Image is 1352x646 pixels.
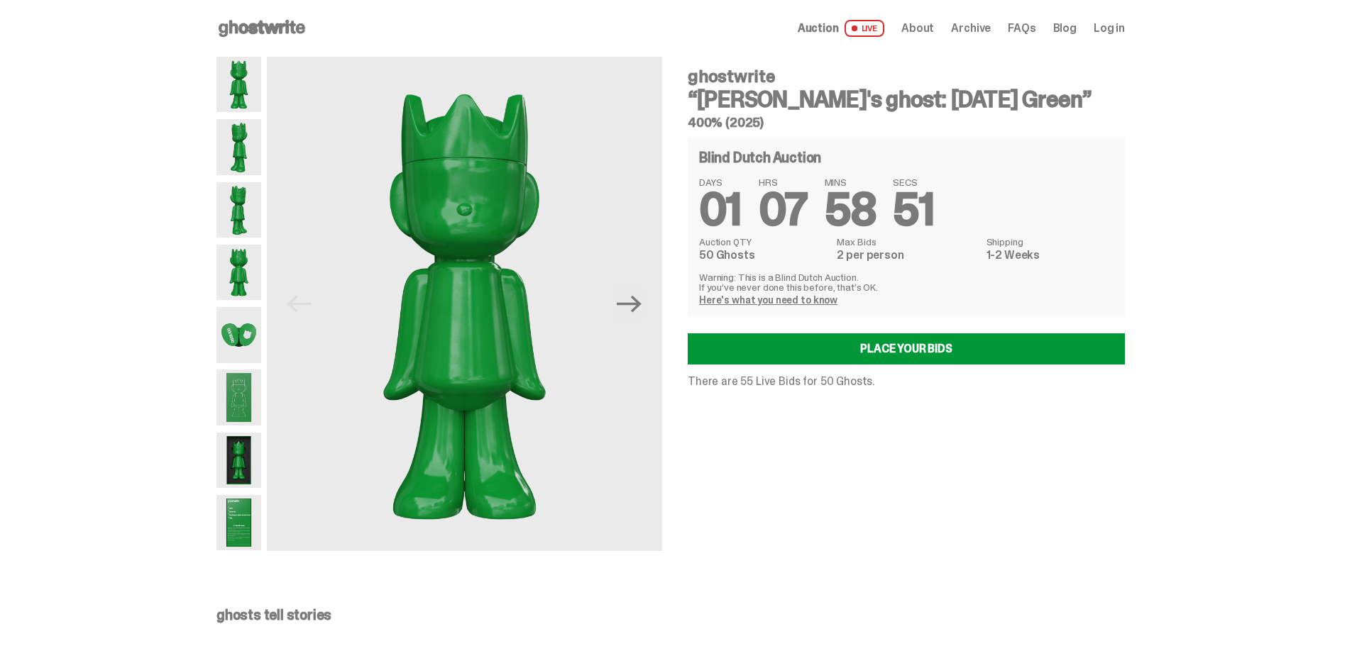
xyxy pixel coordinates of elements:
[1008,23,1035,34] a: FAQs
[216,495,261,550] img: Schrodinger_Green_Hero_12.png
[699,294,837,306] a: Here's what you need to know
[216,182,261,238] img: Schrodinger_Green_Hero_3.png
[1094,23,1125,34] a: Log in
[216,245,261,300] img: Schrodinger_Green_Hero_6.png
[837,237,977,247] dt: Max Bids
[216,307,261,362] img: Schrodinger_Green_Hero_7.png
[951,23,991,34] a: Archive
[901,23,934,34] a: About
[893,177,934,187] span: SECS
[798,23,839,34] span: Auction
[688,333,1125,364] a: Place your Bids
[699,177,742,187] span: DAYS
[798,20,884,37] a: Auction LIVE
[825,180,876,239] span: 58
[986,250,1114,261] dd: 1-2 Weeks
[216,433,261,488] img: Schrodinger_Green_Hero_13.png
[699,150,821,165] h4: Blind Dutch Auction
[614,288,645,319] button: Next
[688,88,1125,111] h3: “[PERSON_NAME]'s ghost: [DATE] Green”
[986,237,1114,247] dt: Shipping
[216,119,261,174] img: Schrodinger_Green_Hero_2.png
[267,57,662,551] img: Schrodinger_Green_Hero_1.png
[688,68,1125,85] h4: ghostwrite
[699,250,828,261] dd: 50 Ghosts
[1053,23,1077,34] a: Blog
[688,376,1125,387] p: There are 55 Live Bids for 50 Ghosts.
[759,177,808,187] span: HRS
[216,608,1125,622] p: ghosts tell stories
[699,237,828,247] dt: Auction QTY
[216,57,261,112] img: Schrodinger_Green_Hero_1.png
[688,116,1125,129] h5: 400% (2025)
[216,369,261,425] img: Schrodinger_Green_Hero_9.png
[825,177,876,187] span: MINS
[837,250,977,261] dd: 2 per person
[699,272,1114,292] p: Warning: This is a Blind Dutch Auction. If you’ve never done this before, that’s OK.
[893,180,934,239] span: 51
[845,20,885,37] span: LIVE
[759,180,808,239] span: 07
[699,180,742,239] span: 01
